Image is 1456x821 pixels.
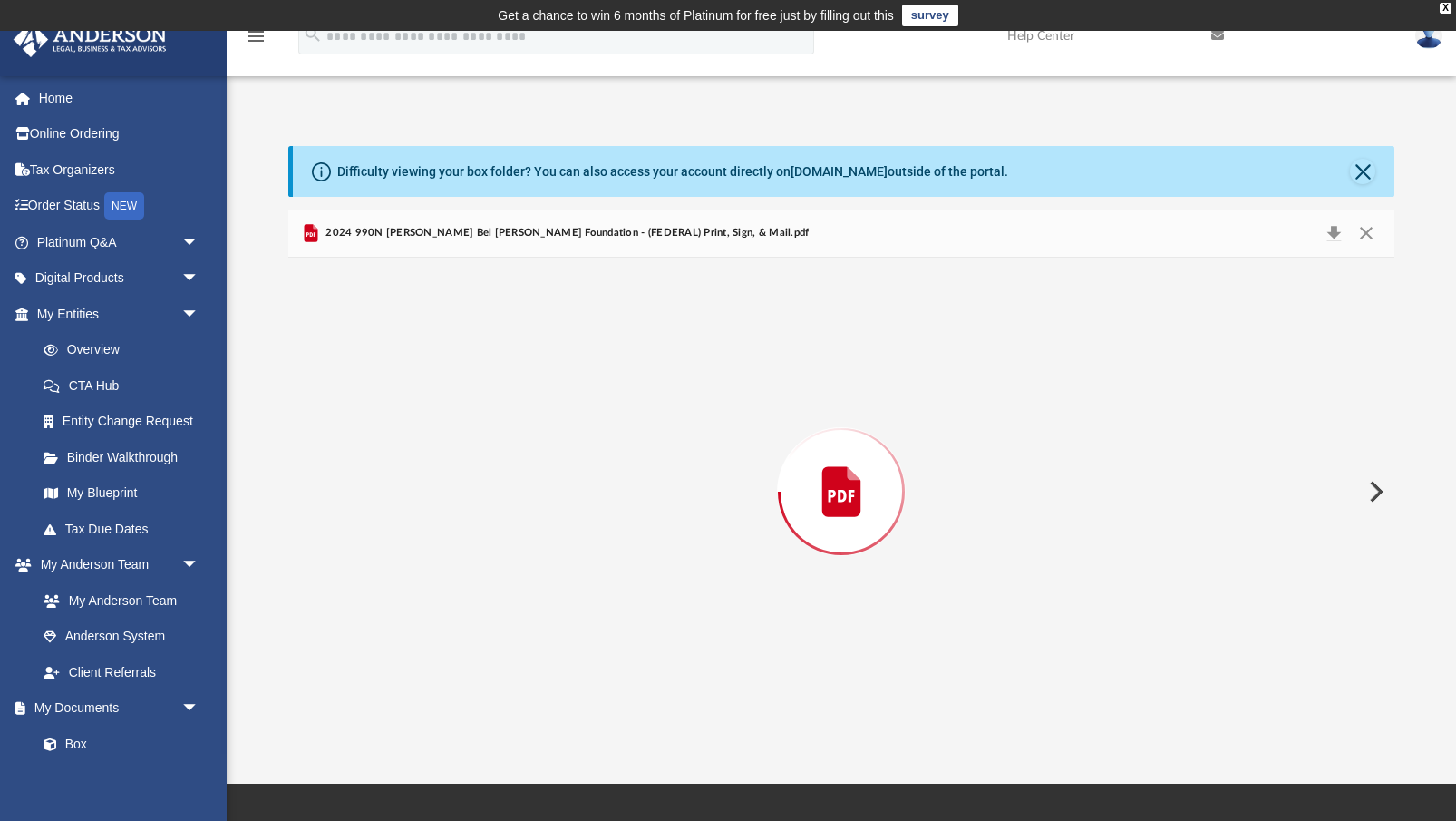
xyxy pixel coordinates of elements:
[25,367,227,404] a: CTA Hub
[1317,220,1350,246] button: Download
[1354,466,1394,517] button: Next File
[13,547,218,583] a: My Anderson Teamarrow_drop_down
[104,192,144,220] div: NEW
[245,34,267,47] a: menu
[322,225,809,241] span: 2024 990N [PERSON_NAME] Bel [PERSON_NAME] Foundation - (FEDERAL) Print, Sign, & Mail.pdf
[13,690,218,727] a: My Documentsarrow_drop_down
[1350,220,1383,246] button: Close
[181,224,218,261] span: arrow_drop_down
[25,404,227,440] a: Entity Change Request
[181,547,218,584] span: arrow_drop_down
[181,296,218,333] span: arrow_drop_down
[13,224,227,260] a: Platinum Q&Aarrow_drop_down
[25,654,218,690] a: Client Referrals
[902,5,958,26] a: survey
[288,210,1394,726] div: Preview
[13,188,227,225] a: Order StatusNEW
[791,164,888,179] a: [DOMAIN_NAME]
[25,582,209,619] a: My Anderson Team
[303,24,323,44] i: search
[25,475,218,512] a: My Blueprint
[13,260,227,297] a: Digital Productsarrow_drop_down
[181,690,218,728] span: arrow_drop_down
[498,5,894,26] div: Get a chance to win 6 months of Platinum for free just by filling out this
[25,726,209,762] a: Box
[13,296,227,332] a: My Entitiesarrow_drop_down
[8,22,172,57] img: Anderson Advisors Platinum Portal
[25,332,227,368] a: Overview
[1440,3,1451,14] div: close
[25,439,227,475] a: Binder Walkthrough
[13,151,227,188] a: Tax Organizers
[13,80,227,116] a: Home
[1415,23,1442,49] img: User Pic
[1350,159,1375,184] button: Close
[337,162,1008,181] div: Difficulty viewing your box folder? You can also access your account directly on outside of the p...
[181,260,218,298] span: arrow_drop_down
[13,116,227,152] a: Online Ordering
[25,619,218,655] a: Anderson System
[25,511,227,547] a: Tax Due Dates
[245,25,267,47] i: menu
